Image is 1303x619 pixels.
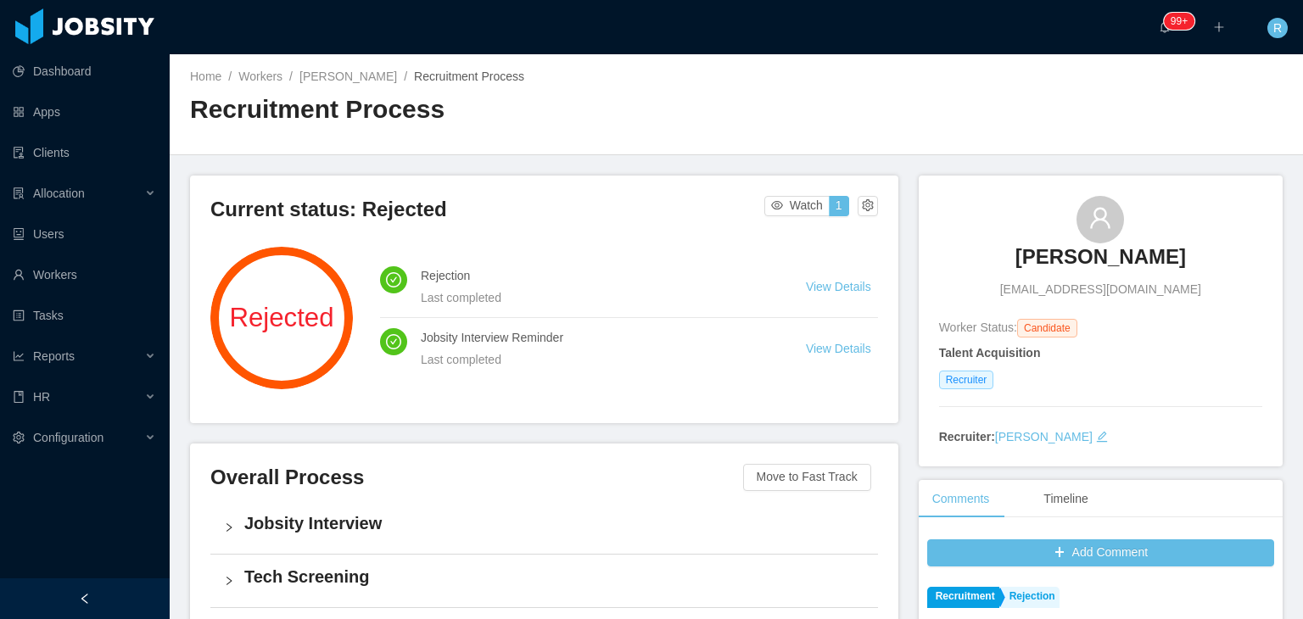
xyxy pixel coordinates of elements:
i: icon: solution [13,187,25,199]
button: icon: eyeWatch [764,196,830,216]
a: icon: robotUsers [13,217,156,251]
h3: [PERSON_NAME] [1015,243,1186,270]
i: icon: right [224,576,234,586]
a: icon: userWorkers [13,258,156,292]
a: Workers [238,70,282,83]
h4: Rejection [421,266,765,285]
button: icon: setting [858,196,878,216]
h4: Jobsity Interview [244,511,864,535]
i: icon: check-circle [386,272,401,287]
h2: Recruitment Process [190,92,736,127]
a: icon: pie-chartDashboard [13,54,156,88]
span: Allocation [33,187,85,200]
a: icon: auditClients [13,136,156,170]
i: icon: right [224,522,234,533]
strong: Talent Acquisition [939,346,1041,360]
h3: Overall Process [210,464,743,491]
i: icon: line-chart [13,350,25,362]
div: Last completed [421,288,765,307]
span: Configuration [33,431,103,444]
span: [EMAIL_ADDRESS][DOMAIN_NAME] [1000,281,1201,298]
span: / [289,70,293,83]
div: icon: rightJobsity Interview [210,501,878,554]
a: icon: profileTasks [13,298,156,332]
i: icon: edit [1096,431,1108,443]
i: icon: setting [13,432,25,443]
a: Home [190,70,221,83]
div: Last completed [421,350,765,369]
button: Move to Fast Track [743,464,871,491]
i: icon: user [1088,206,1112,230]
span: Candidate [1017,319,1077,337]
a: Recruitment [927,587,999,608]
i: icon: bell [1159,21,1171,33]
h4: Jobsity Interview Reminder [421,328,765,347]
div: icon: rightTech Screening [210,555,878,607]
span: Worker Status: [939,321,1017,334]
a: Rejection [1001,587,1060,608]
a: [PERSON_NAME] [1015,243,1186,281]
i: icon: book [13,391,25,403]
span: / [404,70,407,83]
i: icon: plus [1213,21,1225,33]
button: icon: plusAdd Comment [927,539,1274,566]
a: icon: appstoreApps [13,95,156,129]
span: Rejected [210,304,353,331]
button: 1 [829,196,849,216]
span: R [1273,18,1282,38]
span: Recruitment Process [414,70,524,83]
span: Recruiter [939,371,994,389]
i: icon: check-circle [386,334,401,349]
div: Comments [919,480,1004,518]
h4: Tech Screening [244,565,864,588]
a: [PERSON_NAME] [995,430,1093,443]
a: View Details [806,280,871,293]
span: HR [33,390,50,404]
h3: Current status: Rejected [210,196,764,223]
strong: Recruiter: [939,430,995,443]
div: Timeline [1030,480,1101,518]
span: Reports [33,349,75,363]
span: / [228,70,232,83]
sup: 219 [1164,13,1194,30]
a: [PERSON_NAME] [299,70,397,83]
a: View Details [806,342,871,355]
